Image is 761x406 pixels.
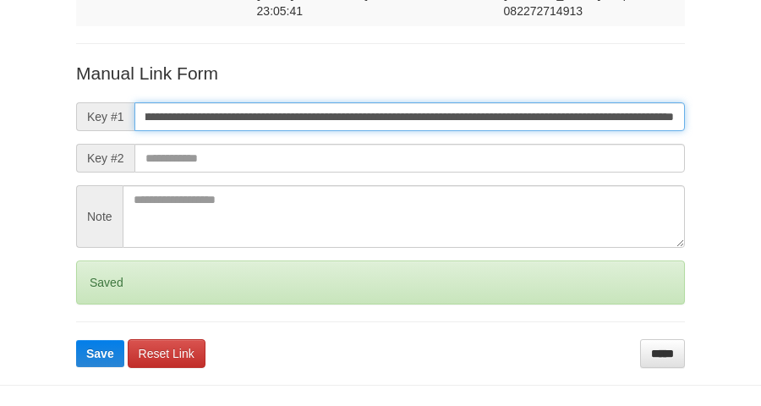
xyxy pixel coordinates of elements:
[86,347,114,360] span: Save
[128,339,205,368] a: Reset Link
[76,261,685,304] div: Saved
[504,4,583,18] span: Copy 082272714913 to clipboard
[139,347,194,360] span: Reset Link
[76,340,124,367] button: Save
[76,185,123,248] span: Note
[76,61,685,85] p: Manual Link Form
[76,102,134,131] span: Key #1
[76,144,134,173] span: Key #2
